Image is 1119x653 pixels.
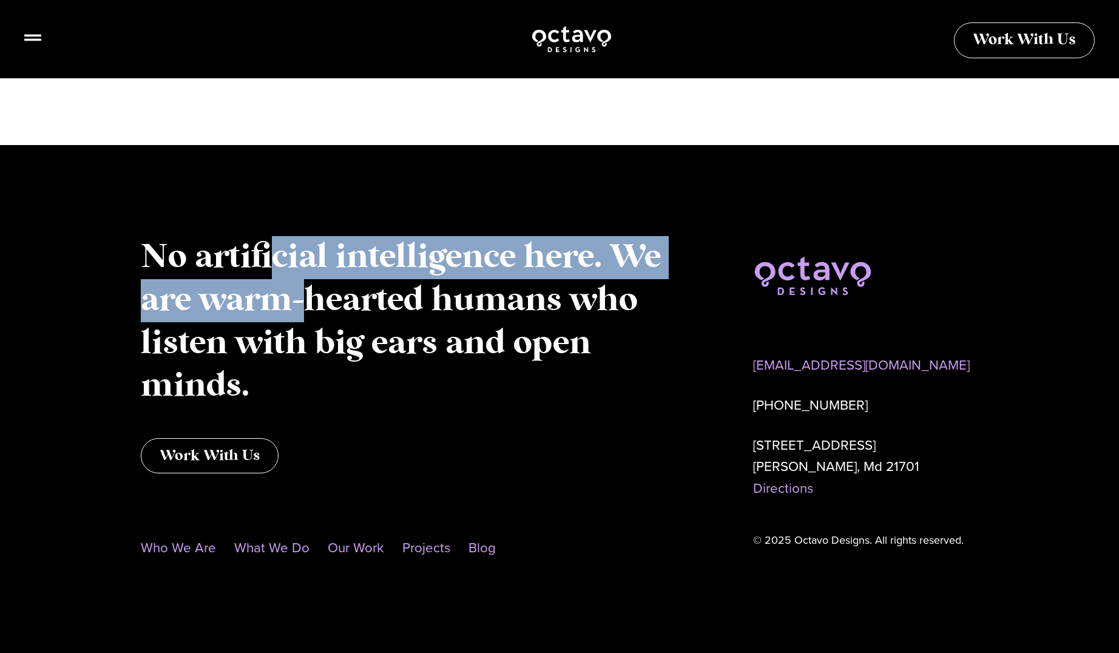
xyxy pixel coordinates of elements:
span: Work With Us [160,448,260,463]
p: [STREET_ADDRESS] [PERSON_NAME], Md 21701 [753,435,978,500]
a: [EMAIL_ADDRESS][DOMAIN_NAME] [753,355,970,375]
a: Directions [753,478,813,498]
img: Octavo Designs Logo in White [531,24,612,54]
div: © 2025 Octavo Designs. All rights reserved. [753,530,978,552]
span: Work With Us [973,33,1076,48]
a: Work With Us [954,22,1095,58]
a: What We Do [234,534,309,562]
a: Our Work [328,534,384,562]
a: Work With Us [141,438,279,473]
p: No artificial intelligence here. We are warm-hearted humans who listen with big ears and open minds. [141,236,680,408]
a: Projects [402,534,450,562]
nav: Menu [141,534,680,562]
p: [PHONE_NUMBER] [753,394,978,416]
a: Blog [468,534,496,562]
a: Who We Are [141,534,216,562]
